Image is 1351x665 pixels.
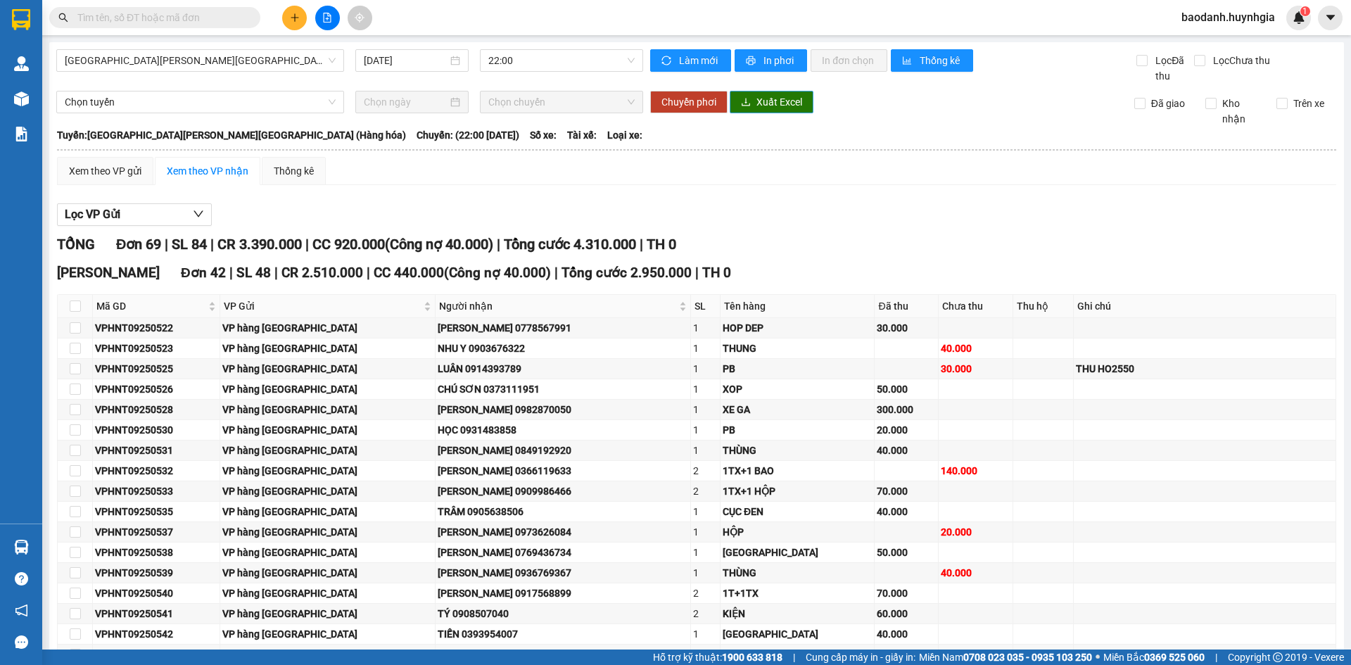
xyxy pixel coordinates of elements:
span: Lọc Đã thu [1150,53,1193,84]
span: ( [444,265,449,281]
span: Chọn chuyến [488,91,635,113]
div: 50.000 [877,545,936,560]
input: Chọn ngày [364,94,448,110]
img: warehouse-icon [14,540,29,555]
div: VP hàng [GEOGRAPHIC_DATA] [222,381,433,397]
span: | [554,265,558,281]
div: [PERSON_NAME] 0917568899 [438,585,689,601]
div: [PERSON_NAME] 0982870050 [438,402,689,417]
div: VPHNT09250543 [95,647,217,662]
div: TRÂM 0905638506 [438,504,689,519]
span: | [367,265,370,281]
div: VPHNT09250531 [95,443,217,458]
div: 2 [693,606,717,621]
strong: 0369 525 060 [1144,652,1205,663]
span: ) [488,236,493,253]
span: Đơn 42 [181,265,226,281]
div: VPHNT09250528 [95,402,217,417]
div: 2 [693,483,717,499]
div: HỘP [723,524,873,540]
div: 70.000 [877,585,936,601]
button: syncLàm mới [650,49,731,72]
button: Lọc VP Gửi [57,203,212,226]
td: VPHNT09250538 [93,543,220,563]
span: Đã giao [1146,96,1191,111]
span: VP Gửi [224,298,421,314]
span: Cung cấp máy in - giấy in: [806,650,915,665]
div: VP hàng [GEOGRAPHIC_DATA] [222,504,433,519]
button: downloadXuất Excel [730,91,813,113]
div: 20.000 [877,422,936,438]
div: 70.000 [877,483,936,499]
div: 2 [693,585,717,601]
div: 1 [693,647,717,662]
span: | [305,236,309,253]
span: | [165,236,168,253]
td: VP hàng Nha Trang [220,400,436,420]
span: | [229,265,233,281]
span: CR 2.510.000 [281,265,363,281]
span: TỔNG [57,236,95,253]
span: file-add [322,13,332,23]
div: VPHNT09250539 [95,565,217,581]
img: icon-new-feature [1293,11,1305,24]
td: VP hàng Nha Trang [220,461,436,481]
div: VP hàng [GEOGRAPHIC_DATA] [222,585,433,601]
div: [PERSON_NAME] 0769436734 [438,545,689,560]
div: PB [723,361,873,376]
img: solution-icon [14,127,29,141]
div: [PERSON_NAME] 0366119633 [438,463,689,479]
span: Công nợ 40.000 [390,236,488,253]
div: HỌC 0931483858 [438,422,689,438]
button: caret-down [1318,6,1343,30]
div: TIẾN 0393954007 [438,626,689,642]
div: VP hàng [GEOGRAPHIC_DATA] [222,422,433,438]
span: | [497,236,500,253]
td: VP hàng Nha Trang [220,481,436,502]
div: VPHNT09250535 [95,504,217,519]
span: 1 [1302,6,1307,16]
div: VP hàng [GEOGRAPHIC_DATA] [222,341,433,356]
span: CR 3.390.000 [217,236,302,253]
span: SL 84 [172,236,207,253]
span: [PERSON_NAME] [57,265,160,281]
span: Người nhận [439,298,677,314]
div: VP hàng [GEOGRAPHIC_DATA] [222,402,433,417]
span: CC 440.000 [374,265,444,281]
div: 40.000 [877,504,936,519]
div: 1TX+1 BAO [723,463,873,479]
span: | [695,265,699,281]
div: VPHNT09250538 [95,545,217,560]
div: VP hàng [GEOGRAPHIC_DATA] [222,524,433,540]
div: LUÂN 0914393789 [438,361,689,376]
th: Thu hộ [1013,295,1074,318]
span: ⚪️ [1096,654,1100,660]
td: VPHNT09250535 [93,502,220,522]
td: VPHNT09250525 [93,359,220,379]
div: [GEOGRAPHIC_DATA] [723,626,873,642]
div: CỤC ĐEN [723,504,873,519]
td: VP hàng Nha Trang [220,318,436,338]
button: aim [348,6,372,30]
div: 60.000 [877,606,936,621]
button: Chuyển phơi [650,91,728,113]
span: SL 48 [236,265,271,281]
div: [GEOGRAPHIC_DATA] [723,545,873,560]
div: VPHNT09250525 [95,361,217,376]
td: VPHNT09250532 [93,461,220,481]
div: 1 [693,504,717,519]
div: THUNG [723,341,873,356]
b: Tuyến: [GEOGRAPHIC_DATA][PERSON_NAME][GEOGRAPHIC_DATA] (Hàng hóa) [57,129,406,141]
td: VP hàng Nha Trang [220,563,436,583]
div: VP hàng [GEOGRAPHIC_DATA] [222,463,433,479]
span: Hỗ trợ kỹ thuật: [653,650,782,665]
div: 1 [693,545,717,560]
td: VPHNT09250531 [93,441,220,461]
div: [PERSON_NAME] 0905513525 [438,647,689,662]
span: Tổng cước 2.950.000 [562,265,692,281]
span: printer [746,56,758,67]
td: VPHNT09250528 [93,400,220,420]
div: VPHNT09250522 [95,320,217,336]
div: VP hàng [GEOGRAPHIC_DATA] [222,626,433,642]
span: Lọc Chưa thu [1207,53,1272,68]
